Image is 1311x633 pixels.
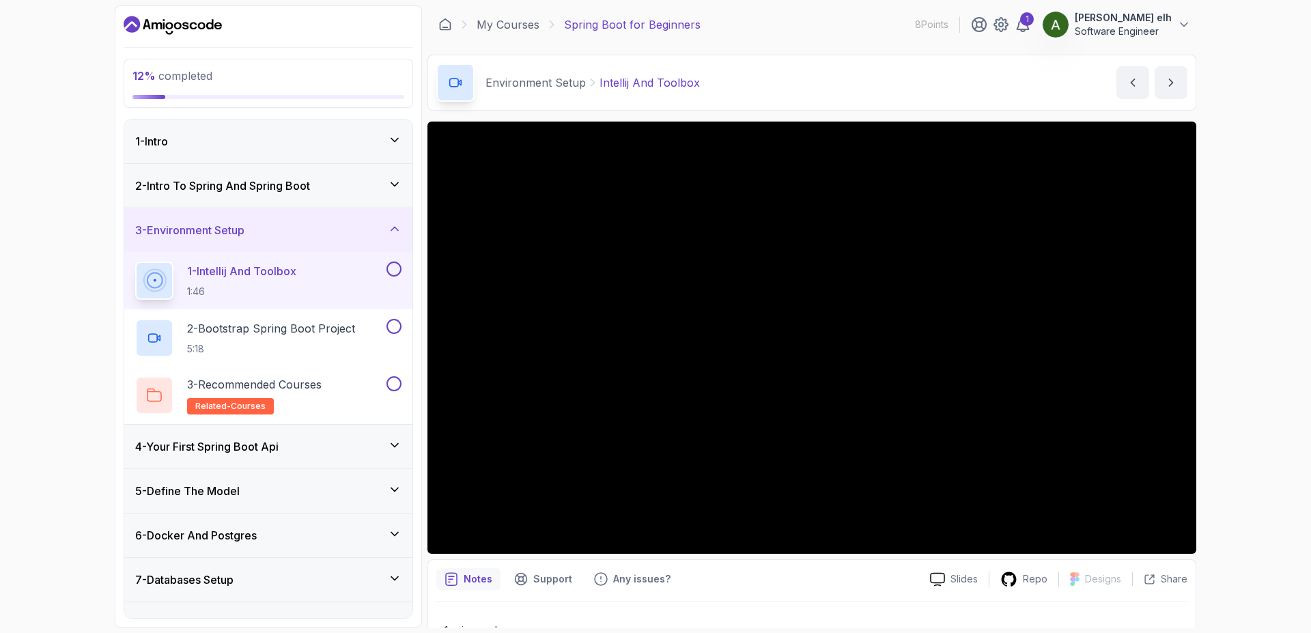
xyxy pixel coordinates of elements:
h3: 2 - Intro To Spring And Spring Boot [135,178,310,194]
span: 12 % [132,69,156,83]
h3: 4 - Your First Spring Boot Api [135,438,279,455]
button: next content [1155,66,1187,99]
button: notes button [436,568,501,590]
p: Any issues? [613,572,671,586]
p: Intellij And Toolbox [600,74,700,91]
a: Slides [919,572,989,587]
p: Environment Setup [485,74,586,91]
h3: 3 - Environment Setup [135,222,244,238]
button: 6-Docker And Postgres [124,514,412,557]
h3: 5 - Define The Model [135,483,240,499]
button: 5-Define The Model [124,469,412,513]
a: Dashboard [124,14,222,36]
p: Slides [950,572,978,586]
p: Support [533,572,572,586]
h3: 7 - Databases Setup [135,572,234,588]
button: 1-Intellij And Toolbox1:46 [135,262,401,300]
a: My Courses [477,16,539,33]
p: 3 - Recommended Courses [187,376,322,393]
button: Share [1132,572,1187,586]
p: 1 - Intellij And Toolbox [187,263,296,279]
iframe: 1 - IntelliJ and Toolbox [427,122,1196,554]
h3: 1 - Intro [135,133,168,150]
button: Support button [506,568,580,590]
div: 1 [1020,12,1034,26]
p: 8 Points [915,18,948,31]
button: 4-Your First Spring Boot Api [124,425,412,468]
p: 5:18 [187,342,355,356]
button: 3-Recommended Coursesrelated-courses [135,376,401,414]
button: 3-Environment Setup [124,208,412,252]
p: Share [1161,572,1187,586]
button: Feedback button [586,568,679,590]
a: Dashboard [438,18,452,31]
button: user profile image[PERSON_NAME] elhSoftware Engineer [1042,11,1191,38]
button: 2-Bootstrap Spring Boot Project5:18 [135,319,401,357]
h3: 8 - Spring Data Jpa [135,616,228,632]
button: 7-Databases Setup [124,558,412,602]
span: completed [132,69,212,83]
p: Spring Boot for Beginners [564,16,701,33]
button: 1-Intro [124,119,412,163]
p: Designs [1085,572,1121,586]
p: 1:46 [187,285,296,298]
p: Repo [1023,572,1047,586]
p: 2 - Bootstrap Spring Boot Project [187,320,355,337]
a: Repo [989,571,1058,588]
a: 1 [1015,16,1031,33]
p: Software Engineer [1075,25,1172,38]
img: user profile image [1043,12,1069,38]
h3: 6 - Docker And Postgres [135,527,257,544]
span: related-courses [195,401,266,412]
button: previous content [1116,66,1149,99]
p: [PERSON_NAME] elh [1075,11,1172,25]
button: 2-Intro To Spring And Spring Boot [124,164,412,208]
p: Notes [464,572,492,586]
